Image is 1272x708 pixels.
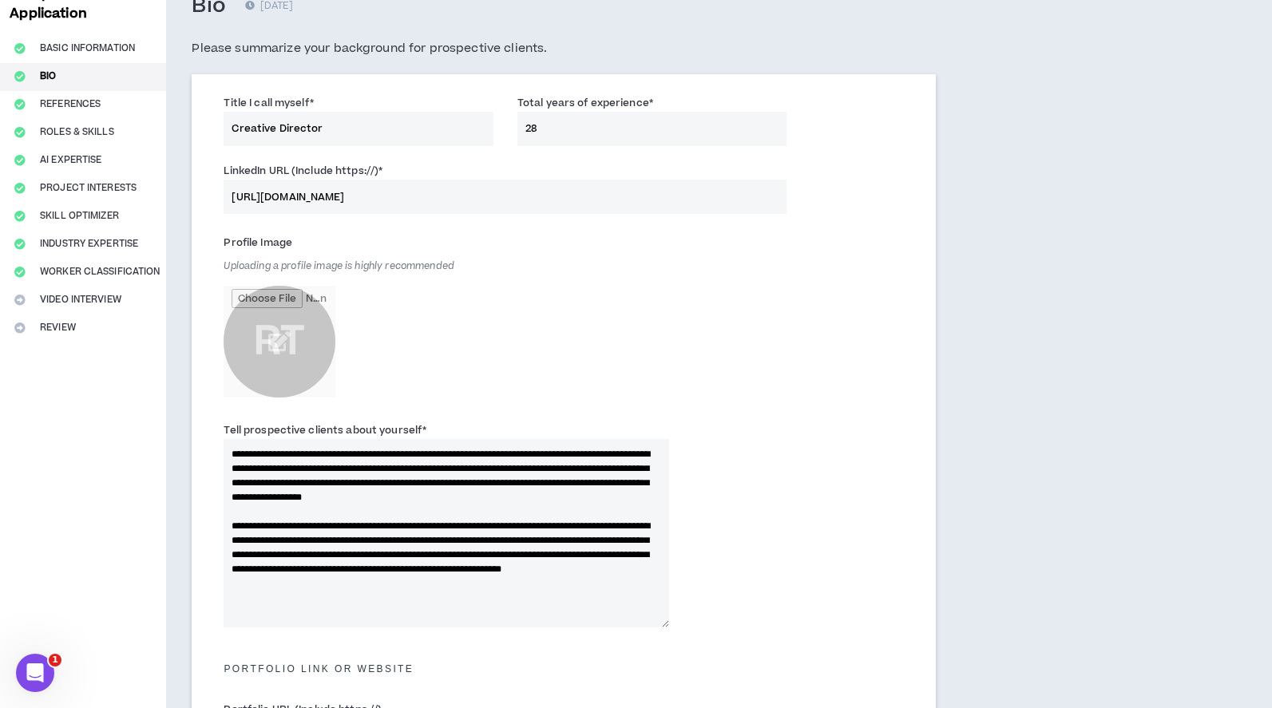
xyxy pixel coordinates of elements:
input: Years [517,112,787,146]
input: LinkedIn URL [224,180,787,214]
label: Profile Image [224,230,292,255]
input: e.g. Creative Director, Digital Strategist, etc. [224,112,493,146]
label: LinkedIn URL (Include https://) [224,158,382,184]
label: Tell prospective clients about yourself [224,417,426,443]
iframe: Intercom live chat [16,654,54,692]
label: Title I call myself [224,90,313,116]
h5: Please summarize your background for prospective clients. [192,39,936,58]
span: 1 [49,654,61,666]
span: Uploading a profile image is highly recommended [224,259,454,273]
h5: Portfolio Link or Website [212,663,916,674]
label: Total years of experience [517,90,653,116]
